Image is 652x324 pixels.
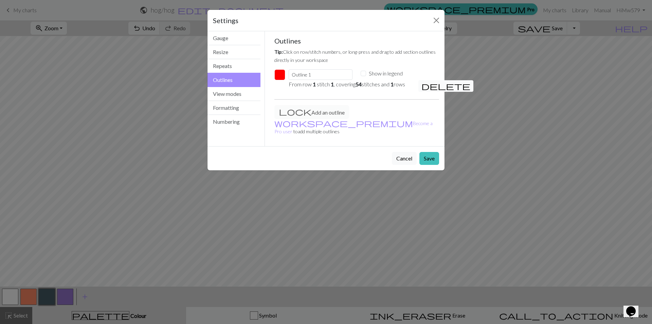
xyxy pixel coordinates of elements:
button: Gauge [207,31,260,45]
input: Show in legend [361,71,366,76]
button: Repeats [207,59,260,73]
small: to add multiple outlines [274,120,433,134]
button: Cancel [392,152,417,165]
em: Tip: [274,49,283,55]
button: Remove outline [418,80,473,92]
p: From row stitch , covering stitches and rows [289,80,410,88]
a: Become a Pro user [274,120,433,134]
button: Outlines [207,73,260,87]
small: Click on row/stitch numbers, or long-press and drag to add section outlines directly in your work... [274,49,436,63]
button: Resize [207,45,260,59]
em: 1 [391,81,394,87]
em: 1 [313,81,316,87]
button: Save [419,152,439,165]
i: Remove outline [421,82,470,90]
h5: Settings [213,15,238,25]
h5: Outlines [274,37,439,45]
button: Numbering [207,115,260,129]
span: delete [421,81,470,91]
span: workspace_premium [274,118,413,128]
iframe: chat widget [623,297,645,317]
button: View modes [207,87,260,101]
em: 54 [356,81,362,87]
em: 1 [331,81,334,87]
label: Show in legend [369,69,403,78]
button: Formatting [207,101,260,115]
button: Close [431,15,442,26]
